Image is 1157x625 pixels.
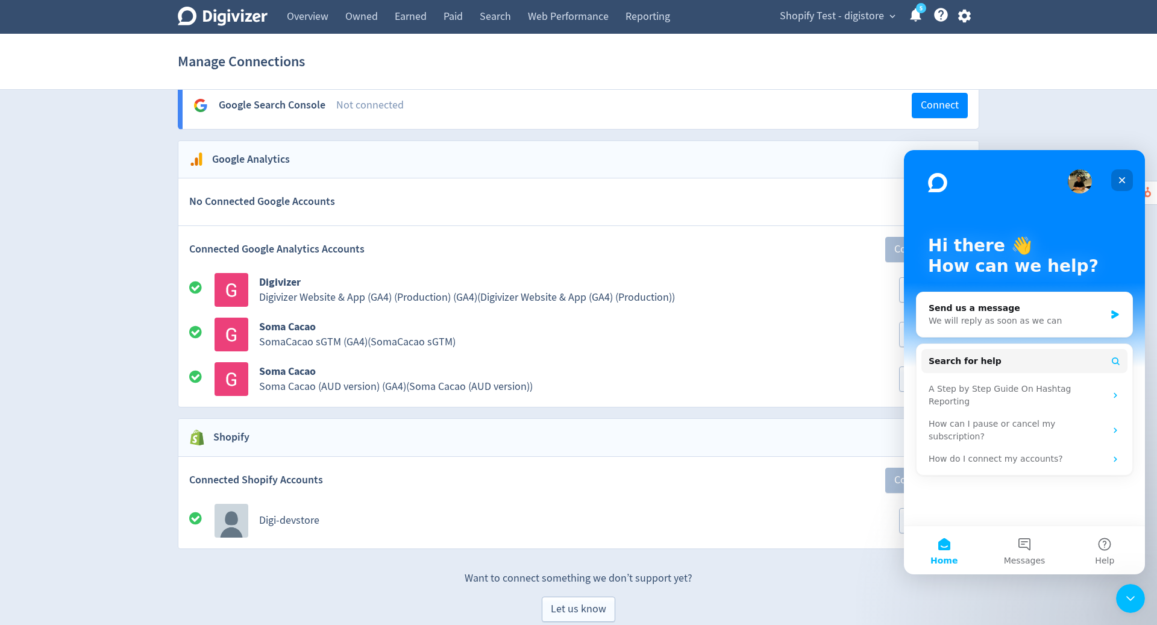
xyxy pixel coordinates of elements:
[259,364,316,378] b: Soma Cacao
[189,242,365,257] span: Connected Google Analytics Accounts
[916,3,926,13] a: 5
[219,98,325,113] div: Google Search Console
[205,430,249,445] h2: Shopify
[899,366,968,392] button: Disconnect
[259,334,888,350] div: SomaCacao sGTM (GA4) ( SomaCacao sGTM )
[215,318,248,351] img: Avatar for SomaCacao sGTM
[776,7,898,26] button: Shopify Test - digistore
[920,4,923,13] text: 5
[178,560,979,586] p: Want to connect something we don’t support yet?
[542,597,615,622] button: Let us know
[189,280,215,299] div: All good
[887,11,898,22] span: expand_more
[899,322,968,347] button: Disconnect
[189,473,323,488] span: Connected Shopify Accounts
[215,362,248,396] img: Avatar for Soma Cacao (AUD version)
[259,319,316,334] b: Soma Cacao
[259,290,888,305] div: Digivizer Website & App (GA4) (Production) (GA4) ( Digivizer Website & App (GA4) (Production) )
[259,379,888,394] div: Soma Cacao (AUD version) (GA4) ( Soma Cacao (AUD version) )
[885,468,968,493] button: Connect more
[899,277,968,303] button: Disconnect
[178,42,305,81] h1: Manage Connections
[189,369,215,388] div: All good
[189,325,215,344] div: All good
[193,98,208,113] svg: Google Analytics
[1116,584,1145,613] iframe: Intercom live chat
[780,7,884,26] span: Shopify Test - digistore
[259,319,888,350] a: Soma CacaoSomaCacao sGTM (GA4)(SomaCacao sGTM)
[204,152,290,167] h2: Google Analytics
[904,150,1145,574] iframe: Intercom live chat
[189,152,204,166] svg: Google Analytics
[259,364,888,394] a: Soma CacaoSoma Cacao (AUD version) (GA4)(Soma Cacao (AUD version))
[885,237,968,262] button: Connect more
[189,511,215,530] div: All good
[259,275,888,305] a: DigivizerDigivizer Website & App (GA4) (Production) (GA4)(Digivizer Website & App (GA4) (Producti...
[259,514,319,527] a: Digi-devstore
[551,604,606,615] span: Let us know
[259,275,301,289] b: Digivizer
[189,194,335,209] span: No Connected Google Accounts
[912,93,968,118] button: Connect
[899,508,968,533] button: Disconnect
[183,82,979,129] a: Google Search ConsoleNot connectedConnect
[894,475,959,486] span: Connect more
[215,504,248,538] img: Avatar for Digi-devstore
[921,100,959,111] span: Connect
[336,98,912,113] div: Not connected
[215,273,248,307] img: Avatar for Digivizer Website & App (GA4) (Production)
[894,244,959,255] span: Connect more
